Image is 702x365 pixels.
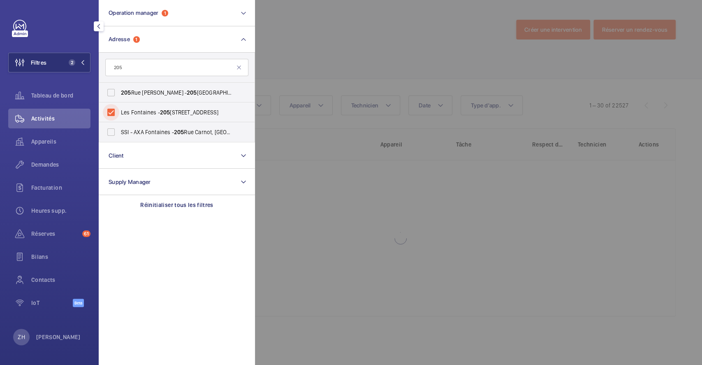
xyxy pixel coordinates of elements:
[8,53,90,72] button: Filtres2
[82,230,90,237] span: 61
[73,299,84,307] span: Beta
[31,58,46,67] span: Filtres
[31,184,90,192] span: Facturation
[31,230,79,238] span: Réserves
[18,333,25,341] p: ZH
[69,59,75,66] span: 2
[31,253,90,261] span: Bilans
[31,207,90,215] span: Heures supp.
[31,114,90,123] span: Activités
[36,333,81,341] p: [PERSON_NAME]
[31,276,90,284] span: Contacts
[31,137,90,146] span: Appareils
[31,299,73,307] span: IoT
[31,160,90,169] span: Demandes
[31,91,90,100] span: Tableau de bord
